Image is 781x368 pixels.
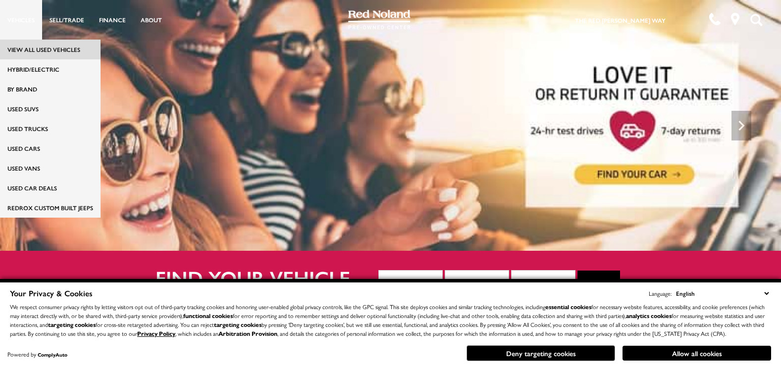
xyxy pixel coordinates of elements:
[467,345,615,361] button: Deny targeting cookies
[746,0,766,39] button: Open the search field
[731,111,751,140] div: Next
[218,329,277,338] strong: Arbitration Provision
[7,351,67,358] div: Powered by
[378,270,443,298] button: Year
[545,302,591,311] strong: essential cookies
[214,320,261,329] strong: targeting cookies
[385,276,430,291] span: Year
[348,10,411,30] img: Red Noland Pre-Owned
[575,16,666,25] a: The Red [PERSON_NAME] Way
[445,270,509,298] button: Make
[511,270,575,298] button: Model
[674,288,771,299] select: Language Select
[10,287,93,299] span: Your Privacy & Cookies
[348,13,411,23] a: Red Noland Pre-Owned
[183,311,233,320] strong: functional cookies
[518,276,563,291] span: Model
[577,271,620,297] button: Go
[649,290,672,296] div: Language:
[48,320,96,329] strong: targeting cookies
[38,351,67,358] a: ComplyAuto
[623,346,771,361] button: Allow all cookies
[156,267,378,288] h2: Find your vehicle
[137,329,175,338] a: Privacy Policy
[626,311,672,320] strong: analytics cookies
[451,276,496,291] span: Make
[10,302,771,338] p: We respect consumer privacy rights by letting visitors opt out of third-party tracking cookies an...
